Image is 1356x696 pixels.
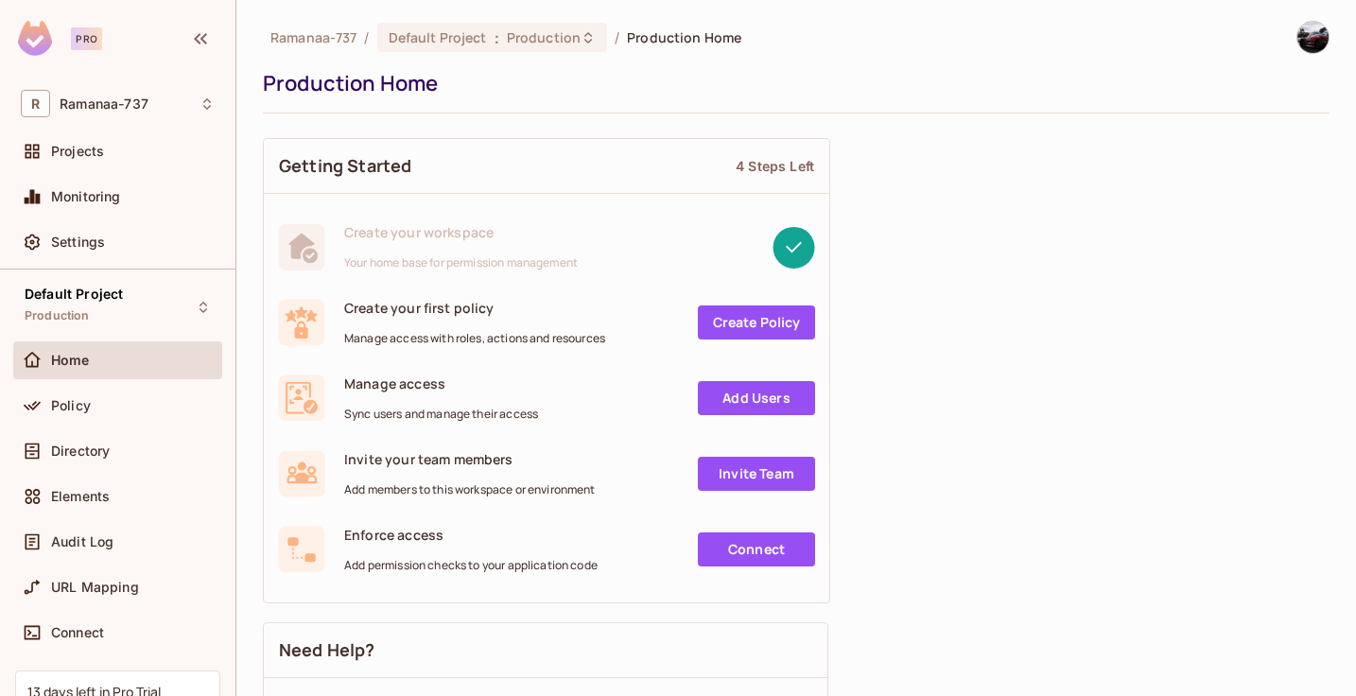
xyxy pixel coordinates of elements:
[51,398,91,413] span: Policy
[51,189,121,204] span: Monitoring
[389,28,487,46] span: Default Project
[344,255,578,270] span: Your home base for permission management
[51,625,104,640] span: Connect
[344,558,598,573] span: Add permission checks to your application code
[1297,22,1329,53] img: Ramanaa
[344,482,596,497] span: Add members to this workspace or environment
[60,96,148,112] span: Workspace: Ramanaa-737
[51,353,90,368] span: Home
[698,305,815,339] a: Create Policy
[698,457,815,491] a: Invite Team
[494,30,500,45] span: :
[51,489,110,504] span: Elements
[344,407,538,422] span: Sync users and manage their access
[270,28,356,46] span: the active workspace
[698,381,815,415] a: Add Users
[51,580,139,595] span: URL Mapping
[25,308,90,323] span: Production
[21,90,50,117] span: R
[51,235,105,250] span: Settings
[736,157,814,175] div: 4 Steps Left
[507,28,581,46] span: Production
[344,331,605,346] span: Manage access with roles, actions and resources
[344,223,578,241] span: Create your workspace
[51,444,110,459] span: Directory
[364,28,369,46] li: /
[344,374,538,392] span: Manage access
[344,526,598,544] span: Enforce access
[698,532,815,566] a: Connect
[615,28,619,46] li: /
[279,154,411,178] span: Getting Started
[627,28,741,46] span: Production Home
[279,638,375,662] span: Need Help?
[51,534,113,549] span: Audit Log
[18,21,52,56] img: SReyMgAAAABJRU5ErkJggg==
[344,299,605,317] span: Create your first policy
[51,144,104,159] span: Projects
[344,450,596,468] span: Invite your team members
[71,27,102,50] div: Pro
[25,287,123,302] span: Default Project
[263,69,1320,97] div: Production Home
